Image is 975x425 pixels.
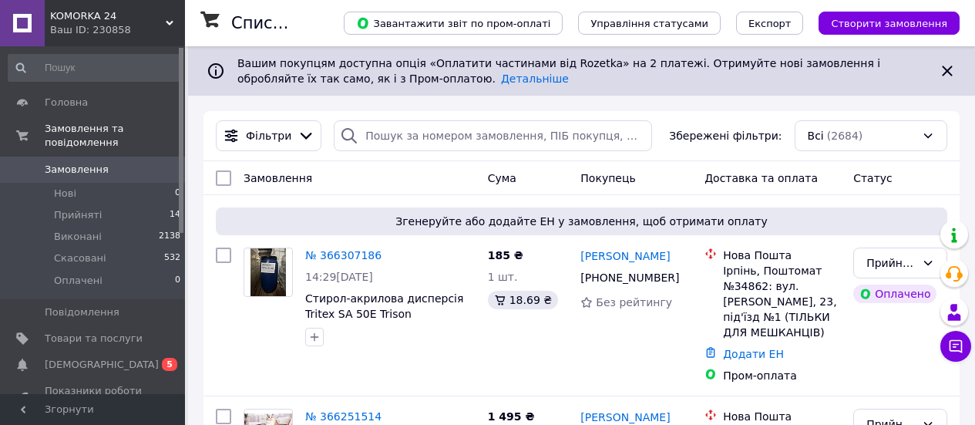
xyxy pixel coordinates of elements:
[723,263,841,340] div: Ірпінь, Поштомат №34862: вул. [PERSON_NAME], 23, під'їзд №1 (ТІЛЬКИ ДЛЯ МЕШКАНЦІВ)
[175,187,180,201] span: 0
[50,23,185,37] div: Ваш ID: 230858
[244,248,293,297] a: Фото товару
[577,267,680,288] div: [PHONE_NUMBER]
[669,128,782,143] span: Збережені фільтри:
[159,230,180,244] span: 2138
[488,172,516,184] span: Cума
[488,410,535,423] span: 1 495 ₴
[244,172,312,184] span: Замовлення
[501,73,569,85] a: Детальніше
[54,230,102,244] span: Виконані
[222,214,941,229] span: Згенеруйте або додайте ЕН у замовлення, щоб отримати оплату
[305,249,382,261] a: № 366307186
[723,368,841,383] div: Пром-оплата
[170,208,180,222] span: 14
[578,12,721,35] button: Управління статусами
[736,12,804,35] button: Експорт
[8,54,182,82] input: Пошук
[723,409,841,424] div: Нова Пошта
[45,384,143,412] span: Показники роботи компанії
[580,248,670,264] a: [PERSON_NAME]
[853,172,893,184] span: Статус
[45,122,185,150] span: Замовлення та повідомлення
[704,172,818,184] span: Доставка та оплата
[246,128,291,143] span: Фільтри
[54,187,76,201] span: Нові
[866,255,916,272] div: Прийнято
[45,305,119,319] span: Повідомлення
[488,291,558,309] div: 18.69 ₴
[808,128,824,143] span: Всі
[580,410,670,425] a: [PERSON_NAME]
[827,130,863,142] span: (2684)
[831,18,947,29] span: Створити замовлення
[50,9,166,23] span: KOMORKA 24
[488,249,523,261] span: 185 ₴
[45,332,143,346] span: Товари та послуги
[305,410,382,423] a: № 366251514
[723,248,841,263] div: Нова Пошта
[723,348,784,360] a: Додати ЕН
[305,292,463,320] a: Cтирол-акрилова дисперсія Tritex SA 50E Trison
[45,163,109,177] span: Замовлення
[45,358,159,372] span: [DEMOGRAPHIC_DATA]
[45,96,88,110] span: Головна
[344,12,563,35] button: Завантажити звіт по пром-оплаті
[940,331,971,362] button: Чат з покупцем
[356,16,550,30] span: Завантажити звіт по пром-оплаті
[334,120,652,151] input: Пошук за номером замовлення, ПІБ покупця, номером телефону, Email, номером накладної
[853,285,936,303] div: Оплачено
[164,251,180,265] span: 532
[54,274,103,288] span: Оплачені
[237,57,880,85] span: Вашим покупцям доступна опція «Оплатити частинами від Rozetka» на 2 платежі. Отримуйте нові замов...
[175,274,180,288] span: 0
[590,18,708,29] span: Управління статусами
[580,172,635,184] span: Покупець
[305,271,373,283] span: 14:29[DATE]
[250,248,287,296] img: Фото товару
[488,271,518,283] span: 1 шт.
[596,296,672,309] span: Без рейтингу
[231,14,388,32] h1: Список замовлень
[54,208,102,222] span: Прийняті
[54,251,106,265] span: Скасовані
[748,18,792,29] span: Експорт
[162,358,177,371] span: 5
[803,16,960,29] a: Створити замовлення
[819,12,960,35] button: Створити замовлення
